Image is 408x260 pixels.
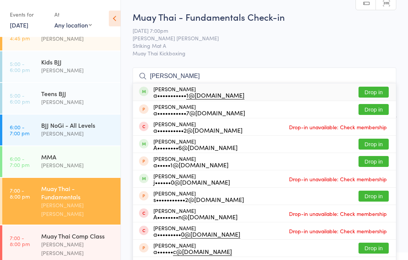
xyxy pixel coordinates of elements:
button: Drop in [359,243,389,254]
div: [PERSON_NAME] [153,225,240,237]
button: Drop in [359,87,389,98]
div: [PERSON_NAME] [41,34,114,43]
div: [PERSON_NAME] [153,121,243,133]
div: Muay Thai Comp Class [41,232,114,240]
div: [PERSON_NAME] [153,104,245,116]
span: Muay Thai Kickboxing [133,49,396,57]
div: a••••••••••2@[DOMAIN_NAME] [153,127,243,133]
div: [PERSON_NAME] [153,242,232,254]
div: MMA [41,153,114,161]
span: Drop-in unavailable: Check membership [287,173,389,185]
a: 7:00 -8:00 pmMuay Thai - Fundamentals[PERSON_NAME] [PERSON_NAME] [2,178,121,225]
div: [PERSON_NAME] [41,161,114,170]
span: Drop-in unavailable: Check membership [287,121,389,133]
a: 5:00 -6:00 pmTeens BJJ[PERSON_NAME] [2,83,121,114]
div: j••••••0@[DOMAIN_NAME] [153,179,230,185]
div: Teens BJJ [41,89,114,98]
time: 6:00 - 7:00 pm [10,124,29,136]
button: Drop in [359,139,389,150]
div: [PERSON_NAME] [41,129,114,138]
div: [PERSON_NAME] [153,138,238,150]
span: Striking Mat A [133,42,385,49]
span: Drop-in unavailable: Check membership [287,225,389,237]
input: Search [133,67,396,85]
div: [PERSON_NAME] [153,86,244,98]
time: 7:00 - 8:00 pm [10,235,30,247]
a: 6:00 -7:00 pmMMA[PERSON_NAME] [2,146,121,177]
div: Any location [54,21,92,29]
a: 6:00 -7:00 pmBJJ NoGi - All Levels[PERSON_NAME] [2,115,121,145]
div: Kids BJJ [41,58,114,66]
div: a•••••1@[DOMAIN_NAME] [153,162,229,168]
time: 4:00 - 4:45 pm [10,29,30,41]
button: Drop in [359,156,389,167]
time: 5:00 - 6:00 pm [10,92,30,104]
div: a•••••••••••7@[DOMAIN_NAME] [153,110,245,116]
time: 6:00 - 7:00 pm [10,156,29,168]
div: [PERSON_NAME] [41,98,114,106]
time: 5:00 - 6:00 pm [10,61,30,73]
div: [PERSON_NAME] [41,66,114,75]
span: [PERSON_NAME] [PERSON_NAME] [133,34,385,42]
div: A••••••••n@[DOMAIN_NAME] [153,214,238,220]
div: [PERSON_NAME] [153,208,238,220]
a: 5:00 -6:00 pmKids BJJ[PERSON_NAME] [2,51,121,82]
div: a••••••••• [153,231,240,237]
div: [PERSON_NAME] [153,190,244,202]
div: [PERSON_NAME] [153,156,229,168]
div: s•••••••••••2@[DOMAIN_NAME] [153,196,244,202]
div: Events for [10,8,47,21]
a: [DATE] [10,21,28,29]
div: Muay Thai - Fundamentals [41,184,114,201]
div: [PERSON_NAME] [PERSON_NAME] [41,201,114,218]
div: A••••••••6@[DOMAIN_NAME] [153,144,238,150]
div: a•••••• [153,248,232,254]
h2: Muay Thai - Fundamentals Check-in [133,11,396,23]
div: a••••••••••• [153,92,244,98]
time: 7:00 - 8:00 pm [10,187,30,199]
button: Drop in [359,191,389,202]
span: Drop-in unavailable: Check membership [287,208,389,219]
button: Drop in [359,104,389,115]
div: At [54,8,92,21]
div: BJJ NoGi - All Levels [41,121,114,129]
div: [PERSON_NAME] [PERSON_NAME] [41,240,114,257]
div: [PERSON_NAME] [153,173,230,185]
span: [DATE] 7:00pm [133,27,385,34]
